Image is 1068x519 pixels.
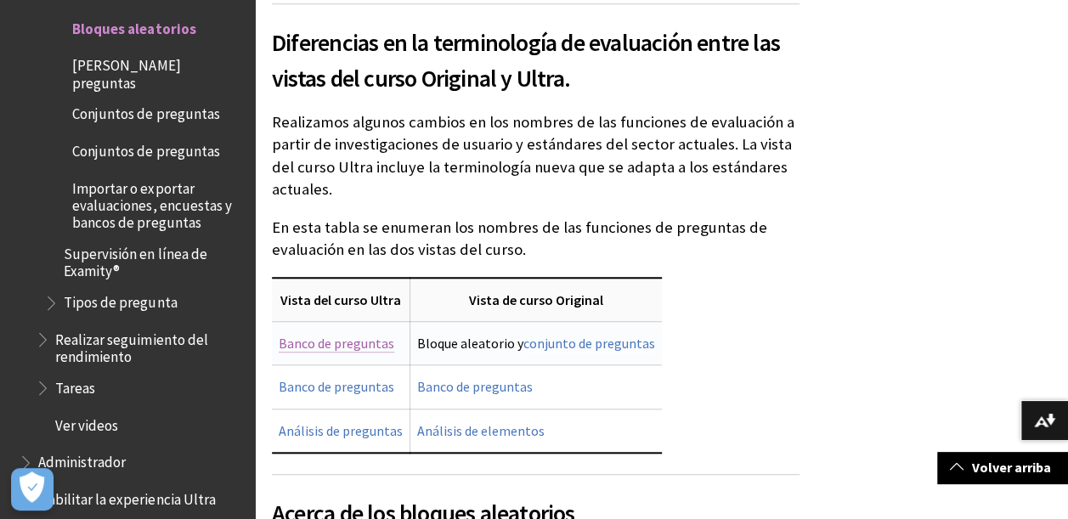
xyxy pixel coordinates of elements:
[72,100,219,123] span: Conjuntos de preguntas
[410,278,663,322] th: Vista de curso Original
[279,378,394,396] a: Banco de preguntas
[55,325,243,365] span: Realizar seguimiento del rendimiento
[55,411,118,434] span: Ver videos
[72,14,195,37] span: Bloques aleatorios
[64,240,243,279] span: Supervisión en línea de Examity®
[279,422,403,440] a: Análisis de preguntas
[64,289,177,312] span: Tipos de pregunta
[11,468,54,511] button: Abrir preferencias
[937,452,1068,483] a: Volver arriba
[523,335,655,353] a: conjunto de preguntas
[38,448,126,471] span: Administrador
[272,217,800,261] p: En esta tabla se enumeran los nombres de las funciones de preguntas de evaluación en las dos vist...
[72,174,243,231] span: Importar o exportar evaluaciones, encuestas y bancos de preguntas
[72,137,219,160] span: Conjuntos de preguntas
[279,335,394,353] a: Banco de preguntas
[272,278,410,322] th: Vista del curso Ultra
[72,52,243,92] span: [PERSON_NAME] preguntas
[417,422,545,440] a: Análisis de elementos
[272,111,800,200] p: Realizamos algunos cambios en los nombres de las funciones de evaluación a partir de investigacio...
[417,378,533,396] a: Banco de preguntas
[272,3,800,96] h2: Diferencias en la terminología de evaluación entre las vistas del curso Original y Ultra.
[410,322,663,365] td: Bloque aleatorio y
[55,374,95,397] span: Tareas
[38,485,215,508] span: Habilitar la experiencia Ultra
